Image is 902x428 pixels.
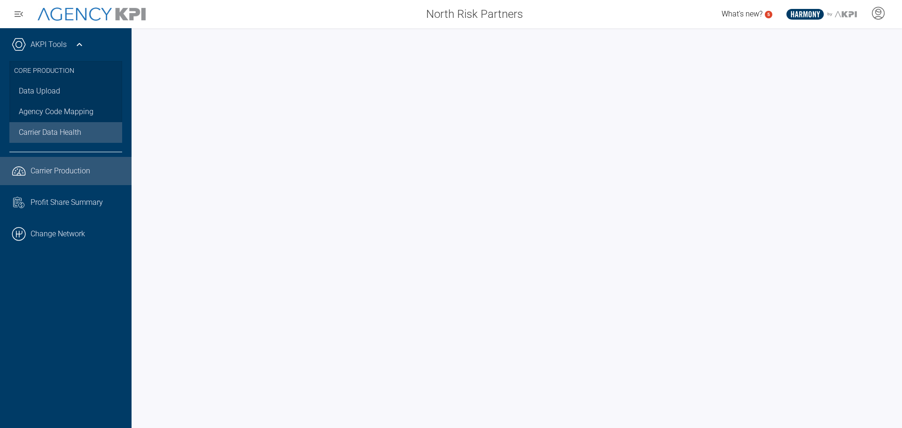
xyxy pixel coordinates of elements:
[14,61,117,81] h3: Core Production
[31,165,90,177] span: Carrier Production
[722,9,762,18] span: What's new?
[9,81,122,101] a: Data Upload
[31,197,103,208] span: Profit Share Summary
[31,39,67,50] a: AKPI Tools
[426,6,523,23] span: North Risk Partners
[767,12,770,17] text: 5
[9,122,122,143] a: Carrier Data Health
[9,101,122,122] a: Agency Code Mapping
[19,127,81,138] span: Carrier Data Health
[38,8,146,21] img: AgencyKPI
[765,11,772,18] a: 5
